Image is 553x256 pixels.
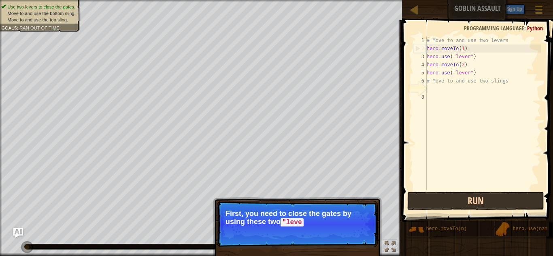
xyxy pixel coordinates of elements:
[408,222,424,237] img: portrait.png
[527,24,543,32] span: Python
[504,4,525,14] button: Sign Up
[413,53,427,61] div: 3
[8,11,76,16] span: Move to and use the bottom sling.
[1,4,75,10] li: Use two levers to close the gates.
[414,44,427,53] div: 2
[407,192,544,210] button: Run
[413,93,427,101] div: 8
[426,226,467,232] span: hero.moveTo(n)
[8,4,75,9] span: Use two levers to close the gates.
[495,222,510,237] img: portrait.png
[461,4,474,12] span: Ask AI
[524,24,527,32] span: :
[413,77,427,85] div: 6
[413,36,427,44] div: 1
[1,10,75,17] li: Move to and use the bottom sling.
[281,218,304,227] code: "leve
[483,4,496,12] span: Hints
[464,24,524,32] span: Programming language
[1,17,75,23] li: Move to and use the top sling.
[1,25,17,30] span: Goals
[413,69,427,77] div: 5
[457,2,479,17] button: Ask AI
[13,228,23,238] button: Ask AI
[529,2,549,21] button: Show game menu
[19,25,60,30] span: Ran out of time
[8,17,68,22] span: Move to and use the top sling.
[413,61,427,69] div: 4
[413,85,427,93] div: 7
[17,25,19,30] span: :
[225,209,369,226] p: First, you need to close the gates by using these two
